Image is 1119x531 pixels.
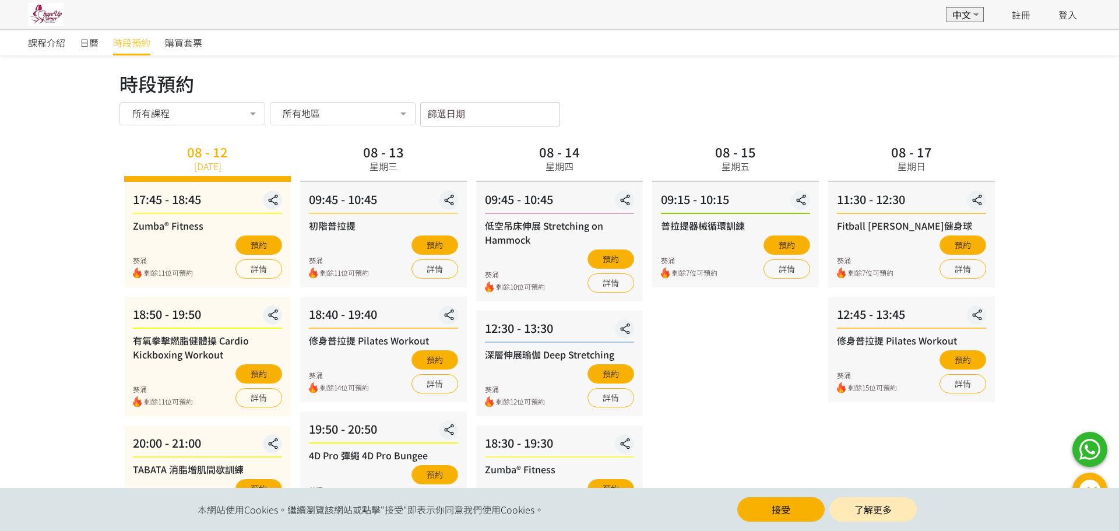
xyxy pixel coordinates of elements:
img: fire.png [837,268,846,279]
div: 09:45 - 10:45 [309,191,458,214]
div: 08 - 14 [539,145,580,158]
img: fire.png [485,396,494,407]
div: 葵涌 [837,255,893,266]
div: 17:45 - 18:45 [133,191,282,214]
div: 普拉提器械循環訓練 [661,219,810,233]
span: 日曆 [80,36,98,50]
img: fire.png [133,268,142,279]
div: 深層伸展瑜伽 Deep Stretching [485,347,634,361]
div: 葵涌 [837,370,897,381]
a: 課程介紹 [28,30,65,55]
a: 詳情 [235,259,282,279]
button: 預約 [411,350,458,370]
div: 12:30 - 13:30 [485,319,634,343]
a: 詳情 [411,374,458,393]
button: 預約 [587,479,634,498]
div: 修身普拉提 Pilates Workout [837,333,986,347]
a: 購買套票 [165,30,202,55]
div: 08 - 15 [715,145,756,158]
img: pwrjsa6bwyY3YIpa3AKFwK20yMmKifvYlaMXwTp1.jpg [28,3,64,26]
div: 11:30 - 12:30 [837,191,986,214]
div: 有氧拳擊燃脂健體操 Cardio Kickboxing Workout [133,333,282,361]
div: [DATE] [194,159,221,173]
a: 詳情 [411,259,458,279]
div: 星期日 [898,159,926,173]
button: 接受 [737,497,825,522]
img: fire.png [661,268,670,279]
span: 剩餘7位可預約 [848,268,893,279]
a: 詳情 [763,259,810,279]
div: Zumba® Fitness [485,462,634,476]
span: 時段預約 [113,36,150,50]
div: 葵涌 [309,255,369,266]
span: 所有課程 [132,107,170,119]
span: 剩餘14位可預約 [320,382,369,393]
button: 預約 [763,235,810,255]
button: 預約 [939,235,986,255]
span: 剩餘12位可預約 [496,396,545,407]
button: 預約 [587,249,634,269]
button: 預約 [411,465,458,484]
div: 19:50 - 20:50 [309,420,458,444]
img: fire.png [837,382,846,393]
img: fire.png [309,382,318,393]
img: fire.png [309,268,318,279]
div: 時段預約 [119,69,1000,97]
div: 12:45 - 13:45 [837,305,986,329]
input: 篩選日期 [420,102,560,126]
div: 18:30 - 19:30 [485,434,634,458]
button: 預約 [411,235,458,255]
div: 09:45 - 10:45 [485,191,634,214]
span: 課程介紹 [28,36,65,50]
button: 預約 [235,235,282,255]
div: 星期四 [546,159,573,173]
div: 4D Pro 彈繩 4D Pro Bungee [309,448,458,462]
div: 低空吊床伸展 Stretching on Hammock [485,219,634,247]
span: 剩餘11位可預約 [144,396,193,407]
a: 了解更多 [829,497,917,522]
div: 18:40 - 19:40 [309,305,458,329]
div: 葵涌 [485,269,545,280]
div: 葵涌 [485,384,545,395]
div: 星期五 [722,159,749,173]
span: 購買套票 [165,36,202,50]
img: fire.png [485,282,494,293]
a: 時段預約 [113,30,150,55]
div: 葵涌 [133,384,193,395]
a: 登入 [1058,8,1077,22]
a: 詳情 [235,388,282,407]
div: 修身普拉提 Pilates Workout [309,333,458,347]
div: 08 - 13 [363,145,404,158]
div: 葵涌 [309,485,365,495]
div: 葵涌 [661,255,717,266]
a: 詳情 [587,273,634,293]
div: 08 - 12 [187,145,228,158]
a: 詳情 [939,259,986,279]
span: 剩餘11位可預約 [320,268,369,279]
div: 18:50 - 19:50 [133,305,282,329]
span: 剩餘15位可預約 [848,382,897,393]
div: 葵涌 [133,255,193,266]
span: 剩餘11位可預約 [144,268,193,279]
div: 09:15 - 10:15 [661,191,810,214]
span: 剩餘7位可預約 [672,268,717,279]
span: 所有地區 [283,107,320,119]
div: 20:00 - 21:00 [133,434,282,458]
div: Zumba® Fitness [133,219,282,233]
span: 剩餘10位可預約 [496,282,545,293]
div: 初階普拉提 [309,219,458,233]
button: 預約 [235,364,282,384]
button: 預約 [587,364,634,384]
span: 本網站使用Cookies。繼續瀏覽該網站或點擊"接受"即表示你同意我們使用Cookies。 [198,502,544,516]
img: fire.png [133,396,142,407]
a: 詳情 [939,374,986,393]
div: TABATA 消脂增肌間歇訓練 [133,462,282,476]
a: 詳情 [587,388,634,407]
div: Fitball [PERSON_NAME]健身球 [837,219,986,233]
button: 預約 [939,350,986,370]
button: 預約 [235,479,282,498]
div: 葵涌 [309,370,369,381]
a: 註冊 [1012,8,1030,22]
a: 日曆 [80,30,98,55]
div: 星期三 [370,159,397,173]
